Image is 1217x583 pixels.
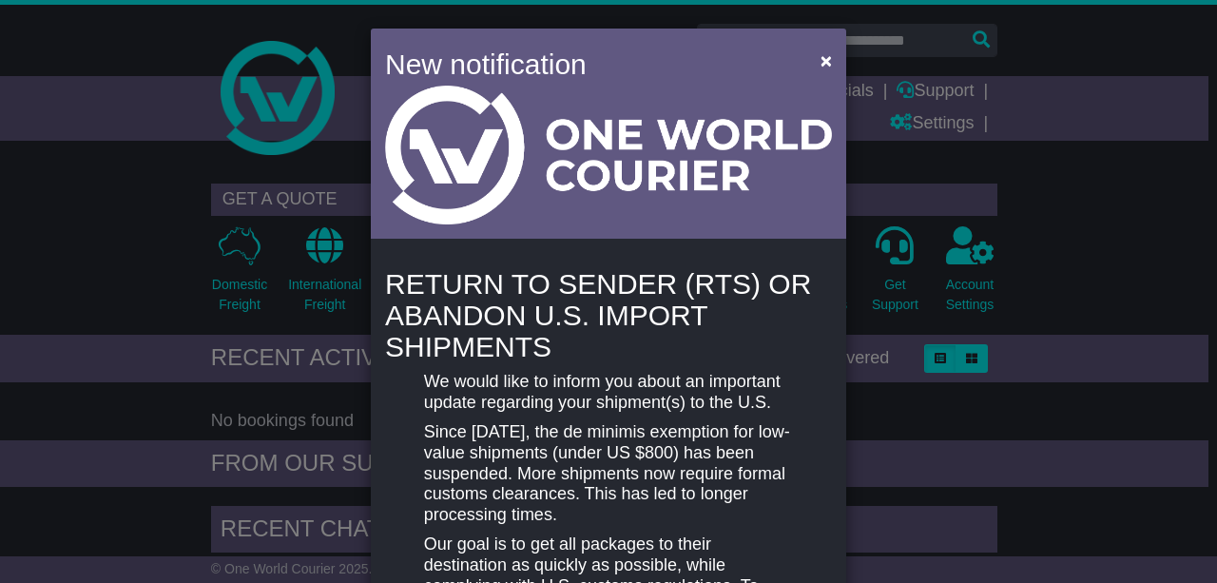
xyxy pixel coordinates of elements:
p: We would like to inform you about an important update regarding your shipment(s) to the U.S. [424,372,793,413]
h4: RETURN TO SENDER (RTS) OR ABANDON U.S. IMPORT SHIPMENTS [385,268,832,362]
button: Close [811,41,841,80]
p: Since [DATE], the de minimis exemption for low-value shipments (under US $800) has been suspended... [424,422,793,525]
h4: New notification [385,43,793,86]
img: Light [385,86,832,224]
span: × [821,49,832,71]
